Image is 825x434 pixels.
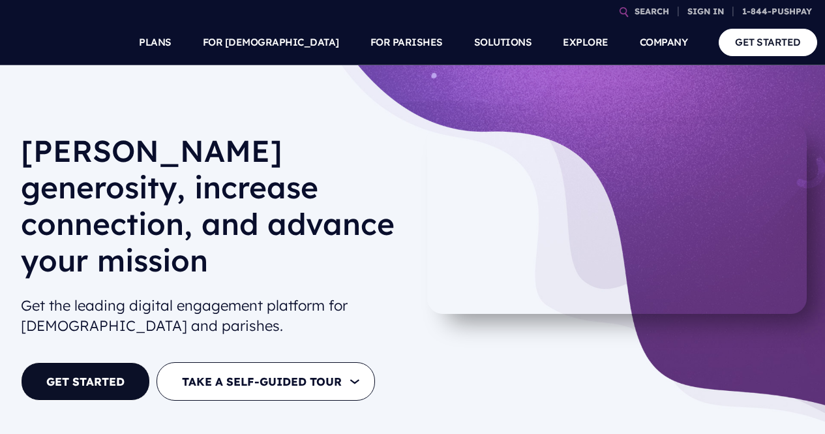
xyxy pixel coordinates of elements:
a: PLANS [139,20,172,65]
a: COMPANY [640,20,688,65]
a: FOR PARISHES [370,20,443,65]
a: GET STARTED [21,362,150,401]
a: GET STARTED [719,29,817,55]
h1: [PERSON_NAME] generosity, increase connection, and advance your mission [21,132,404,289]
h2: Get the leading digital engagement platform for [DEMOGRAPHIC_DATA] and parishes. [21,290,404,341]
a: FOR [DEMOGRAPHIC_DATA] [203,20,339,65]
a: SOLUTIONS [474,20,532,65]
a: EXPLORE [563,20,608,65]
button: TAKE A SELF-GUIDED TOUR [157,362,375,401]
